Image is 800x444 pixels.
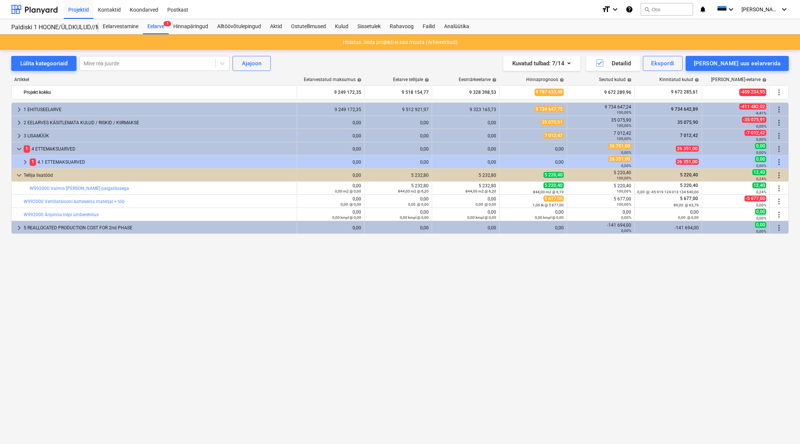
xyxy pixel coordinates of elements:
[626,78,632,82] span: help
[15,171,24,180] span: keyboard_arrow_down
[699,5,707,14] i: notifications
[300,86,361,98] div: 9 249 172,35
[356,78,362,82] span: help
[300,107,361,112] div: 9 249 172,35
[503,160,564,165] div: 0,00
[679,183,699,188] span: 5 220,40
[626,5,633,14] i: Abikeskus
[476,202,496,206] small: 0,00 @ 0,00
[304,77,362,82] div: Eelarvestatud maksumus
[774,171,783,180] span: Rohkem tegevusi
[512,59,571,68] div: Kuvatud tulbad : 7/14
[423,78,429,82] span: help
[641,3,693,16] button: Otsi
[774,197,783,206] span: Rohkem tegevusi
[755,143,766,149] span: 0,00
[774,210,783,219] span: Rohkem tegevusi
[213,19,266,34] a: Alltöövõtulepingud
[570,196,631,207] div: 5 677,00
[266,19,287,34] a: Aktid
[24,130,294,142] div: 3 LISAMÜÜK
[744,130,766,136] span: -7 012,42
[408,202,429,206] small: 0,00 @ 0,00
[368,120,429,125] div: 0,00
[24,169,294,181] div: Tellija lisatööd
[503,209,564,220] div: 0,00
[686,56,789,71] button: [PERSON_NAME] uus eelarverida
[503,225,564,230] div: 0,00
[533,190,564,194] small: 844,00 m2 @ 6,19
[459,77,497,82] div: Eesmärkeelarve
[368,196,429,207] div: 0,00
[21,158,30,167] span: keyboard_arrow_right
[398,189,429,193] small: 844,00 m2 @ 6,20
[300,225,361,230] div: 0,00
[534,89,564,96] span: 9 787 633,48
[659,77,699,82] div: Kinnitatud kulud
[755,156,766,162] span: 0,00
[739,89,766,96] span: -459 234,95
[679,133,699,138] span: 7 012,42
[15,118,24,127] span: keyboard_arrow_right
[24,104,294,116] div: 1 EHITUSEELARVE
[300,173,361,178] div: 0,00
[570,131,631,141] div: 7 012,42
[644,6,650,12] span: search
[621,164,631,168] small: 0,00%
[694,59,780,68] div: [PERSON_NAME] uus eelarverida
[558,78,564,82] span: help
[741,6,779,12] span: [PERSON_NAME]
[774,158,783,167] span: Rohkem tegevusi
[570,86,631,98] div: 9 672 289,96
[638,209,699,220] div: 0,00
[533,203,564,207] small: 1,00 tk @ 5 677,00
[617,137,631,141] small: 100,00%
[739,104,766,110] span: -411 482,02
[335,189,361,193] small: 0,00 m2 @ 0,00
[330,19,353,34] a: Kulud
[465,189,496,193] small: 844,00 m2 @ 6,20
[287,19,330,34] a: Ostutellimused
[752,182,766,188] span: 12,40
[543,196,564,202] span: 5 677,00
[332,215,361,220] small: 0,00 kmpl @ 0,00
[755,222,766,228] span: 0,00
[418,19,440,34] div: Failid
[353,19,385,34] a: Sissetulek
[711,77,767,82] div: [PERSON_NAME]-eelarve
[15,131,24,140] span: keyboard_arrow_right
[300,196,361,207] div: 0,00
[24,117,294,129] div: 2 EELARVES KÄSITLEMATA KULUD / RISKID / KIIRMAKSE
[621,215,631,220] small: 0,00%
[676,146,699,152] span: 26 351,00
[15,223,24,232] span: keyboard_arrow_right
[756,229,766,233] small: 0,00%
[435,160,496,165] div: 0,00
[242,59,261,68] div: Ajajoon
[595,59,631,68] div: Detailid
[440,19,474,34] a: Analüütika
[755,111,766,115] small: -4,41%
[343,38,458,46] p: Hoiatus: Seda projekti ei saa muuta (Arhiveeritud)
[599,77,632,82] div: Seotud kulud
[674,203,699,207] small: 89,00 @ 63,79
[368,107,429,112] div: 9 512 921,97
[30,186,129,191] a: W992000 Valmis [PERSON_NAME] paigaldusega
[300,160,361,165] div: 0,00
[368,209,429,220] div: 0,00
[24,145,30,152] span: 1
[535,215,564,220] small: 0,00 kmpl @ 0,00
[24,222,294,234] div: 5 REALLOCATED PRODUCTION COST FOR 2nd PHASE
[98,19,143,34] a: Eelarvestamine
[435,196,496,207] div: 0,00
[385,19,418,34] a: Rahavoog
[543,182,564,188] span: 5 220,40
[570,183,631,194] div: 5 220,40
[602,5,611,14] i: format_size
[570,209,631,220] div: 0,00
[435,107,496,112] div: 9 323 165,73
